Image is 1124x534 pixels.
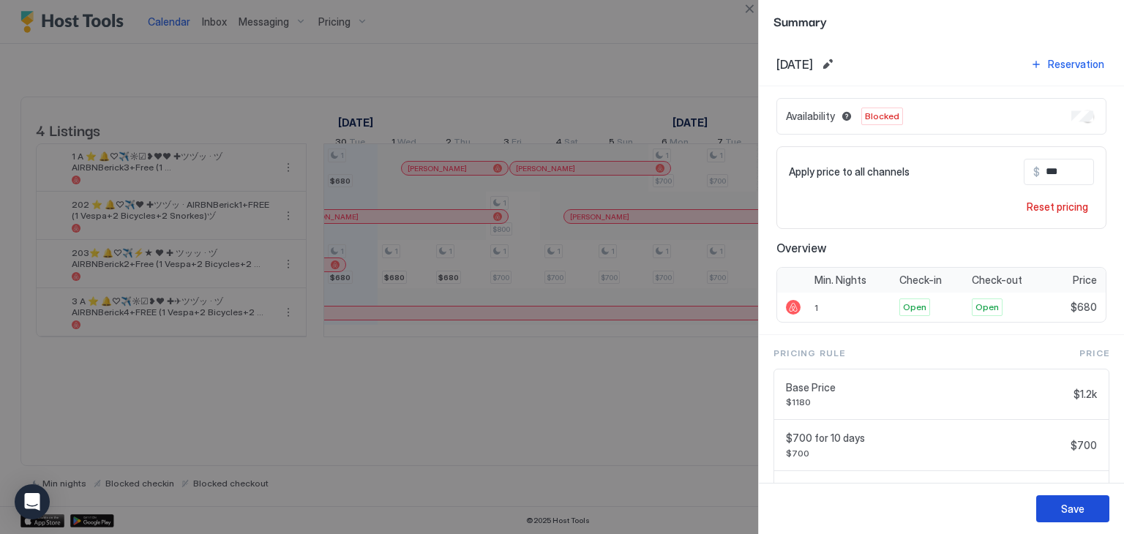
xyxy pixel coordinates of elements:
span: Check-in [899,274,942,287]
button: Reset pricing [1021,197,1094,217]
span: Min. Nights [814,274,866,287]
div: Reset pricing [1027,199,1088,214]
span: Check-out [972,274,1022,287]
span: $680 [1071,301,1097,314]
div: Reservation [1048,56,1104,72]
span: Open [975,301,999,314]
span: Pricing Rule [773,347,845,360]
button: Blocked dates override all pricing rules and remain unavailable until manually unblocked [838,108,855,125]
span: $700 for 10 days [786,432,1065,445]
div: Open Intercom Messenger [15,484,50,519]
span: Overview [776,241,1106,255]
span: $1180 [786,396,1068,407]
button: Edit date range [819,56,836,73]
button: Reservation [1028,54,1106,74]
span: Open [903,301,926,314]
span: Blocked [865,110,899,123]
span: Price [1079,347,1109,360]
span: Apply price to all channels [789,165,910,178]
span: Base Price [786,381,1068,394]
div: Save [1061,501,1084,516]
span: 1 [814,302,818,313]
span: Price [1073,274,1097,287]
span: $1.2k [1074,388,1097,401]
button: Save [1036,495,1109,522]
span: [DATE] [776,57,813,72]
span: $700 [1071,439,1097,452]
span: Availability [786,110,835,123]
span: $ [1033,165,1040,178]
span: Summary [773,12,1109,30]
span: $700 [786,448,1065,459]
